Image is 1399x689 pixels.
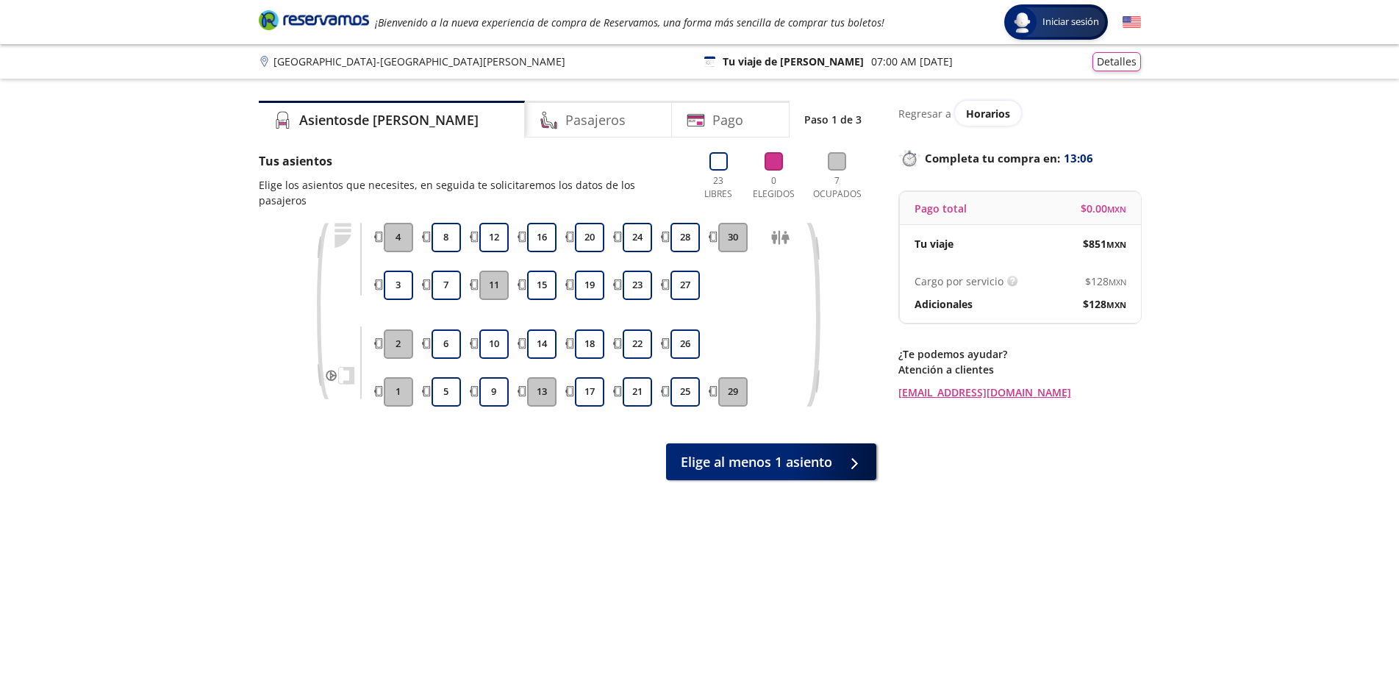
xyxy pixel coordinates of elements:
button: 18 [575,329,604,359]
button: English [1123,13,1141,32]
button: 5 [432,377,461,407]
p: Tu viaje de [PERSON_NAME] [723,54,864,69]
span: $ 0.00 [1081,201,1126,216]
h4: Pasajeros [565,110,626,130]
iframe: Messagebird Livechat Widget [1314,604,1384,674]
i: Brand Logo [259,9,369,31]
a: [EMAIL_ADDRESS][DOMAIN_NAME] [898,385,1141,400]
button: 14 [527,329,557,359]
button: 22 [623,329,652,359]
p: 7 Ocupados [809,174,865,201]
button: 9 [479,377,509,407]
p: 23 Libres [698,174,739,201]
button: 17 [575,377,604,407]
p: Cargo por servicio [915,274,1003,289]
button: Detalles [1092,52,1141,71]
button: 2 [384,329,413,359]
span: 13:06 [1064,150,1093,167]
button: 26 [670,329,700,359]
p: Tu viaje [915,236,953,251]
span: $ 128 [1085,274,1126,289]
button: 11 [479,271,509,300]
button: 1 [384,377,413,407]
button: 4 [384,223,413,252]
div: Regresar a ver horarios [898,101,1141,126]
p: Pago total [915,201,967,216]
button: 12 [479,223,509,252]
span: Iniciar sesión [1037,15,1105,29]
p: ¿Te podemos ayudar? [898,346,1141,362]
small: MXN [1109,276,1126,288]
p: 0 Elegidos [749,174,798,201]
span: Elige al menos 1 asiento [681,452,832,472]
span: $ 851 [1083,236,1126,251]
p: 07:00 AM [DATE] [871,54,953,69]
p: Adicionales [915,296,973,312]
button: 29 [718,377,748,407]
button: 19 [575,271,604,300]
button: 7 [432,271,461,300]
button: 8 [432,223,461,252]
p: [GEOGRAPHIC_DATA] - [GEOGRAPHIC_DATA][PERSON_NAME] [273,54,565,69]
p: Atención a clientes [898,362,1141,377]
small: MXN [1107,204,1126,215]
button: 30 [718,223,748,252]
button: 16 [527,223,557,252]
h4: Pago [712,110,743,130]
em: ¡Bienvenido a la nueva experiencia de compra de Reservamos, una forma más sencilla de comprar tus... [375,15,884,29]
h4: Asientos de [PERSON_NAME] [299,110,479,130]
button: 10 [479,329,509,359]
span: $ 128 [1083,296,1126,312]
p: Tus asientos [259,152,684,170]
button: 25 [670,377,700,407]
button: Elige al menos 1 asiento [666,443,876,480]
small: MXN [1106,299,1126,310]
button: 20 [575,223,604,252]
small: MXN [1106,239,1126,250]
a: Brand Logo [259,9,369,35]
button: 28 [670,223,700,252]
button: 3 [384,271,413,300]
span: Horarios [966,107,1010,121]
button: 24 [623,223,652,252]
button: 23 [623,271,652,300]
button: 15 [527,271,557,300]
p: Paso 1 de 3 [804,112,862,127]
p: Completa tu compra en : [898,148,1141,168]
p: Elige los asientos que necesites, en seguida te solicitaremos los datos de los pasajeros [259,177,684,208]
button: 21 [623,377,652,407]
button: 27 [670,271,700,300]
button: 13 [527,377,557,407]
button: 6 [432,329,461,359]
p: Regresar a [898,106,951,121]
